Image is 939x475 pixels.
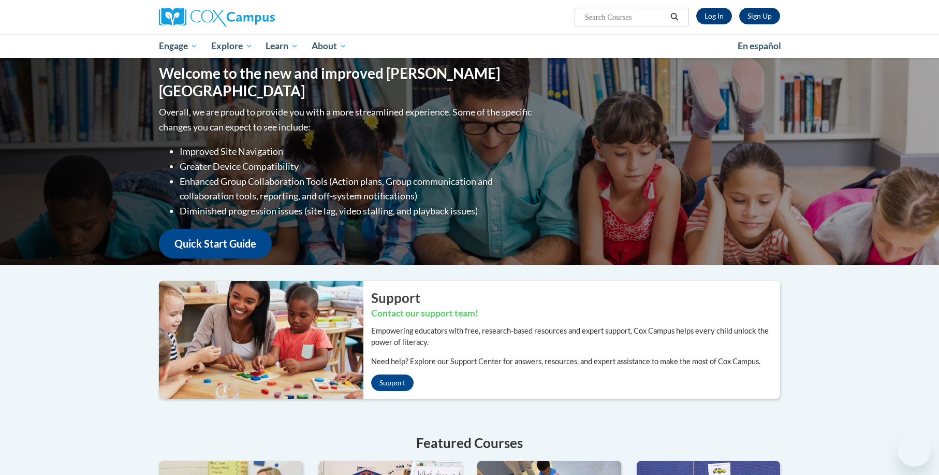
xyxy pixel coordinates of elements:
[151,281,363,399] img: ...
[371,289,780,307] h2: Support
[696,8,732,24] a: Log In
[143,34,796,58] div: Main menu
[211,40,253,52] span: Explore
[739,8,780,24] a: Register
[159,40,198,52] span: Engage
[204,34,259,58] a: Explore
[159,105,534,135] p: Overall, we are proud to provide you with a more streamlined experience. Some of the specific cha...
[738,40,781,51] span: En español
[371,307,780,320] h3: Contact our support team!
[159,65,534,99] h1: Welcome to the new and improved [PERSON_NAME][GEOGRAPHIC_DATA]
[159,8,356,26] a: Cox Campus
[266,40,298,52] span: Learn
[180,159,534,174] li: Greater Device Compatibility
[898,434,931,467] iframe: Button to launch messaging window
[180,174,534,204] li: Enhanced Group Collaboration Tools (Action plans, Group communication and collaboration tools, re...
[259,34,305,58] a: Learn
[667,11,682,23] button: Search
[180,144,534,159] li: Improved Site Navigation
[731,35,788,57] a: En español
[152,34,204,58] a: Engage
[159,229,272,258] a: Quick Start Guide
[371,356,780,367] p: Need help? Explore our Support Center for answers, resources, and expert assistance to make the m...
[159,433,780,453] h4: Featured Courses
[305,34,354,58] a: About
[180,204,534,219] li: Diminished progression issues (site lag, video stalling, and playback issues)
[584,11,667,23] input: Search Courses
[312,40,347,52] span: About
[371,375,414,391] a: Support
[371,325,780,348] p: Empowering educators with free, research-based resources and expert support, Cox Campus helps eve...
[159,8,275,26] img: Cox Campus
